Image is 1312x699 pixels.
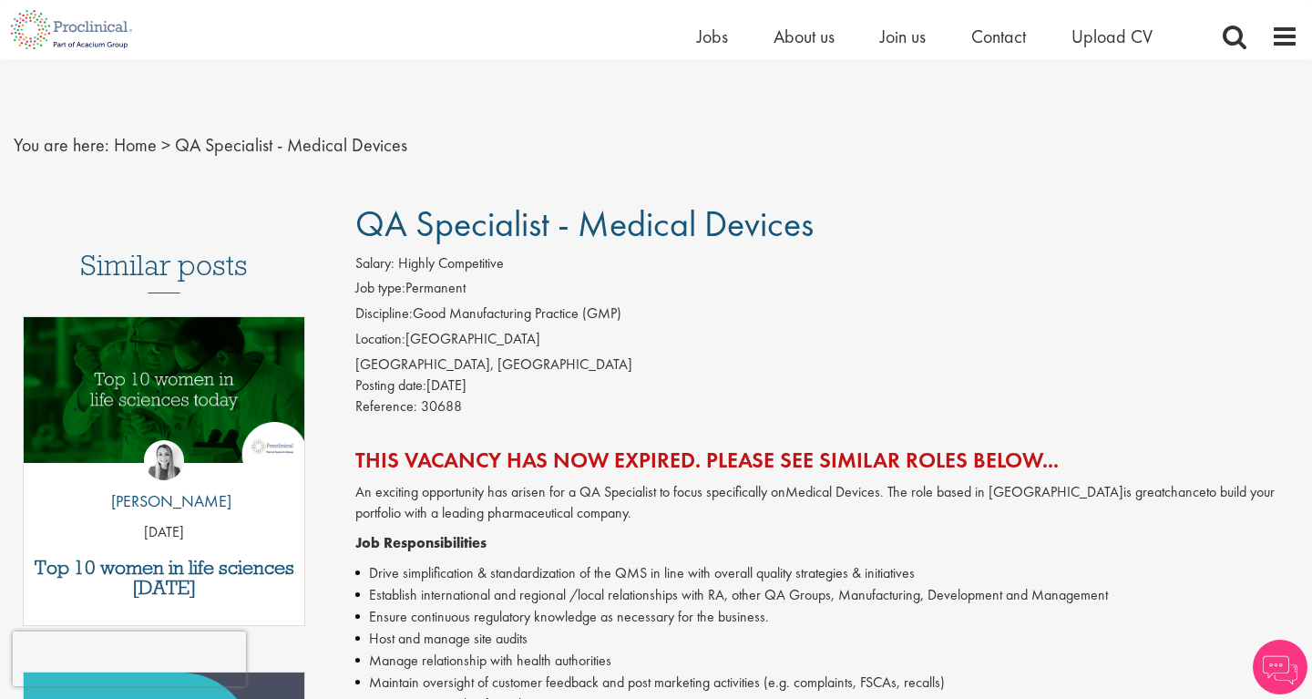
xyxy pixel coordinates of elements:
[114,133,157,157] a: breadcrumb link
[24,522,304,543] p: [DATE]
[355,200,814,247] span: QA Specialist - Medical Devices
[369,673,945,692] span: Maintain oversight of customer feedback and post marketing activities (e.g. complaints, FSCAs, re...
[355,448,1298,472] h2: This vacancy has now expired. Please see similar roles below...
[398,253,504,272] span: Highly Competitive
[774,25,835,48] a: About us
[355,278,405,299] label: Job type:
[161,133,170,157] span: >
[175,133,407,157] span: QA Specialist - Medical Devices
[355,329,1298,355] li: [GEOGRAPHIC_DATA]
[369,563,915,582] span: Drive simplification & standardization of the QMS in line with overall quality strategies & initi...
[369,651,611,670] span: Manage relationship with health authorities
[355,329,405,350] label: Location:
[355,375,1298,396] div: [DATE]
[1071,25,1153,48] a: Upload CV
[355,355,1298,375] div: [GEOGRAPHIC_DATA], [GEOGRAPHIC_DATA]
[355,253,395,274] label: Salary:
[369,585,1108,604] span: Establish international and regional /local relationships with RA, other QA Groups, Manufacturing...
[80,250,248,293] h3: Similar posts
[355,375,426,395] span: Posting date:
[355,303,1298,329] li: Good Manufacturing Practice (GMP)
[355,303,413,324] label: Discipline:
[1123,482,1164,501] span: is great
[14,133,109,157] span: You are here:
[355,482,1275,522] span: to build your portfolio with a leading pharmaceutical company.
[24,317,304,478] a: Link to a post
[1164,482,1206,501] span: chance
[355,482,785,501] span: An exciting opportunity has arisen for a QA Specialist to focus specifically on
[13,632,246,686] iframe: reCAPTCHA
[355,396,417,417] label: Reference:
[24,317,304,463] img: Top 10 women in life sciences today
[421,396,462,416] span: 30688
[355,533,487,552] span: Job Responsibilities
[97,489,231,513] p: [PERSON_NAME]
[697,25,728,48] a: Jobs
[785,482,880,501] span: Medical Devices
[880,482,1123,501] span: . The role based in [GEOGRAPHIC_DATA]
[144,440,184,480] img: Hannah Burke
[355,278,1298,303] li: Permanent
[33,558,295,598] a: Top 10 women in life sciences [DATE]
[971,25,1026,48] a: Contact
[880,25,926,48] a: Join us
[97,440,231,522] a: Hannah Burke [PERSON_NAME]
[369,607,769,626] span: Ensure continuous regulatory knowledge as necessary for the business.
[369,629,528,648] span: Host and manage site audits
[1253,640,1307,694] img: Chatbot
